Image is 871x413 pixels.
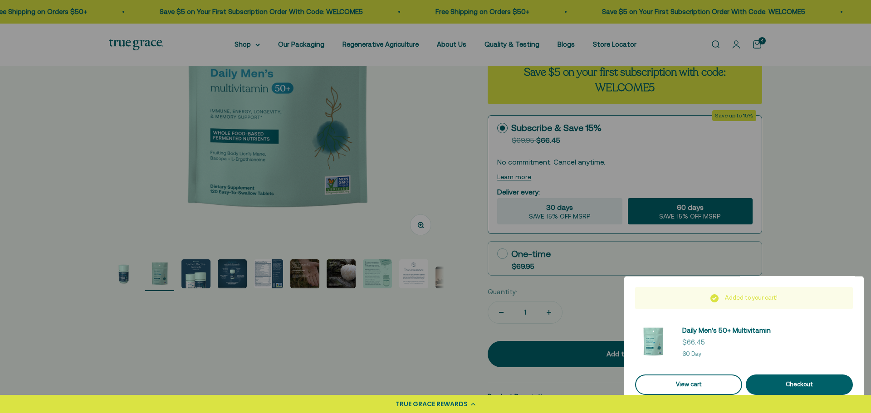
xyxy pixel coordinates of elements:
div: Added to your cart! [635,287,853,309]
sale-price: $66.45 [682,337,705,348]
p: 60 Day [682,350,771,359]
button: Checkout [746,374,853,395]
img: Daily Multivitamin for Energy, Longevity, Heart Health, & Memory Support* - L-ergothioneine to su... [635,324,671,360]
div: TRUE GRACE REWARDS [396,399,468,409]
div: Checkout [757,380,842,389]
a: Daily Men's 50+ Multivitamin [682,325,771,336]
a: View cart [635,374,742,395]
